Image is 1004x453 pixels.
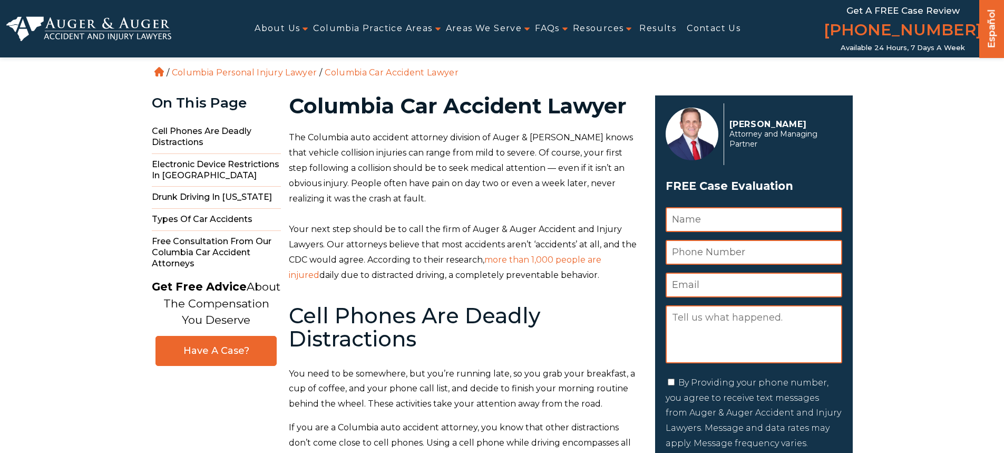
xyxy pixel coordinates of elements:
[666,240,842,265] input: Phone Number
[573,17,624,41] a: Resources
[6,16,171,42] img: Auger & Auger Accident and Injury Lawyers Logo
[152,154,281,187] span: Electronic Device Restrictions in [GEOGRAPHIC_DATA]
[729,119,836,129] p: [PERSON_NAME]
[155,336,277,366] a: Have A Case?
[167,345,266,357] span: Have A Case?
[289,130,642,206] p: The Columbia auto accident attorney division of Auger & [PERSON_NAME] knows that vehicle collisio...
[666,273,842,297] input: Email
[152,231,281,274] span: Free Consultation From Our Columbia Car Accident Attorneys
[289,367,642,412] p: You need to be somewhere, but you’re running late, so you grab your breakfast, a cup of coffee, a...
[289,222,642,283] p: Your next step should be to call the firm of Auger & Auger Accident and Injury Lawyers. Our attor...
[446,17,522,41] a: Areas We Serve
[841,44,965,52] span: Available 24 Hours, 7 Days a Week
[152,280,247,293] strong: Get Free Advice
[289,255,601,280] a: more than 1,000 people are injured
[824,18,982,44] a: [PHONE_NUMBER]
[666,176,842,196] span: FREE Case Evaluation
[535,17,560,41] a: FAQs
[639,17,676,41] a: Results
[152,121,281,154] span: Cell Phones Are Deadly Distractions
[687,17,740,41] a: Contact Us
[152,209,281,231] span: Types of Car Accidents
[322,68,461,78] li: Columbia Car Accident Lawyer
[152,278,280,329] p: About The Compensation You Deserve
[729,129,836,149] span: Attorney and Managing Partner
[154,67,164,76] a: Home
[172,68,317,78] a: Columbia Personal Injury Lawyer
[152,95,281,111] div: On This Page
[846,5,960,16] span: Get a FREE Case Review
[255,17,300,41] a: About Us
[313,17,432,41] a: Columbia Practice Areas
[666,207,842,232] input: Name
[666,378,841,448] label: By Providing your phone number, you agree to receive text messages from Auger & Auger Accident an...
[152,187,281,209] span: Drunk Driving in [US_STATE]
[289,304,642,351] h2: Cell Phones Are Deadly Distractions
[666,108,718,160] img: Herbert Auger
[289,95,642,117] h1: Columbia Car Accident Lawyer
